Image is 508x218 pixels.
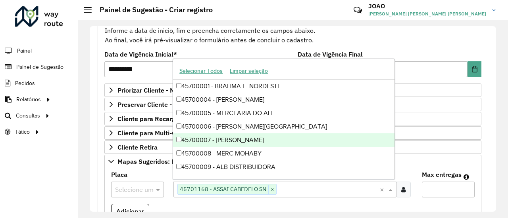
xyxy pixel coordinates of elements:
[268,185,276,194] span: ×
[117,158,211,165] span: Mapas Sugeridos: Placa-Cliente
[15,128,30,136] span: Tático
[173,160,394,174] div: 45700009 - ALB DISTRIBUIDORA
[380,185,387,194] span: Clear all
[117,130,229,136] span: Cliente para Multi-CDD/Internalização
[104,112,481,125] a: Cliente para Recarga
[422,170,462,179] label: Max entregas
[92,6,213,14] h2: Painel de Sugestão - Criar registro
[16,95,41,104] span: Relatórios
[16,63,63,71] span: Painel de Sugestão
[468,61,481,77] button: Choose Date
[117,116,179,122] span: Cliente para Recarga
[173,120,394,133] div: 45700006 - [PERSON_NAME][GEOGRAPHIC_DATA]
[117,87,247,93] span: Priorizar Cliente - Não podem ficar no buffer
[16,112,40,120] span: Consultas
[173,93,394,106] div: 45700004 - [PERSON_NAME]
[368,10,486,17] span: [PERSON_NAME] [PERSON_NAME] [PERSON_NAME]
[298,49,363,59] label: Data de Vigência Final
[117,101,279,108] span: Preservar Cliente - Devem ficar no buffer, não roteirizar
[173,106,394,120] div: 45700005 - MERCEARIA DO ALE
[17,47,32,55] span: Painel
[368,2,486,10] h3: JOAO
[104,98,481,111] a: Preservar Cliente - Devem ficar no buffer, não roteirizar
[104,140,481,154] a: Cliente Retira
[117,144,158,150] span: Cliente Retira
[173,133,394,147] div: 45700007 - [PERSON_NAME]
[111,170,127,179] label: Placa
[464,174,469,180] em: Máximo de clientes que serão colocados na mesma rota com os clientes informados
[173,174,394,187] div: 45700010 - [PERSON_NAME]
[178,184,268,194] span: 45701168 - ASSAI CABEDELO SN
[173,59,395,179] ng-dropdown-panel: Options list
[104,16,481,45] div: Informe a data de inicio, fim e preencha corretamente os campos abaixo. Ao final, você irá pré-vi...
[104,49,177,59] label: Data de Vigência Inicial
[104,155,481,168] a: Mapas Sugeridos: Placa-Cliente
[104,126,481,140] a: Cliente para Multi-CDD/Internalização
[15,79,35,87] span: Pedidos
[176,65,226,77] button: Selecionar Todos
[173,80,394,93] div: 45700001 - BRAHMA F. NORDESTE
[173,147,394,160] div: 45700008 - MERC MOHABY
[104,83,481,97] a: Priorizar Cliente - Não podem ficar no buffer
[349,2,366,19] a: Contato Rápido
[226,65,271,77] button: Limpar seleção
